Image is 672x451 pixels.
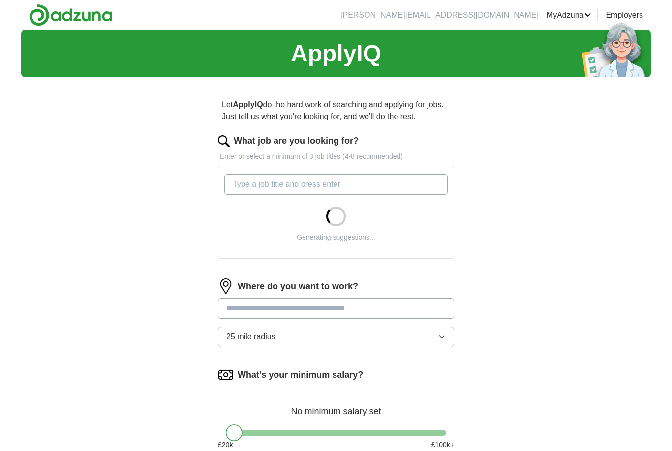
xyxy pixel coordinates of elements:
[547,9,592,21] a: MyAdzuna
[340,9,539,21] li: [PERSON_NAME][EMAIL_ADDRESS][DOMAIN_NAME]
[233,100,263,109] strong: ApplyIQ
[238,368,363,382] label: What's your minimum salary?
[29,4,113,26] img: Adzuna logo
[234,134,359,148] label: What job are you looking for?
[218,327,454,347] button: 25 mile radius
[297,232,375,242] div: Generating suggestions...
[218,440,233,450] span: £ 20 k
[431,440,454,450] span: £ 100 k+
[224,174,448,195] input: Type a job title and press enter
[238,280,358,293] label: Where do you want to work?
[218,367,234,383] img: salary.png
[606,9,643,21] a: Employers
[291,36,381,71] h1: ApplyIQ
[218,95,454,126] p: Let do the hard work of searching and applying for jobs. Just tell us what you're looking for, an...
[226,331,275,343] span: 25 mile radius
[218,278,234,294] img: location.png
[218,151,454,162] p: Enter or select a minimum of 3 job titles (4-8 recommended)
[218,394,454,418] div: No minimum salary set
[218,135,230,147] img: search.png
